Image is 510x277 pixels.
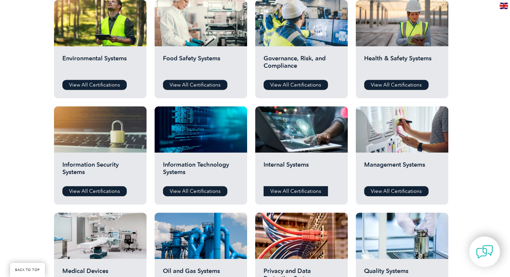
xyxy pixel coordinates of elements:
[500,3,508,9] img: en
[476,243,493,260] img: contact-chat.png
[264,186,328,196] a: View All Certifications
[163,161,239,181] h2: Information Technology Systems
[364,55,440,75] h2: Health & Safety Systems
[62,161,138,181] h2: Information Security Systems
[364,186,429,196] a: View All Certifications
[62,186,127,196] a: View All Certifications
[364,161,440,181] h2: Management Systems
[10,263,45,277] a: BACK TO TOP
[264,55,339,75] h2: Governance, Risk, and Compliance
[163,186,227,196] a: View All Certifications
[62,55,138,75] h2: Environmental Systems
[62,80,127,90] a: View All Certifications
[264,80,328,90] a: View All Certifications
[163,55,239,75] h2: Food Safety Systems
[163,80,227,90] a: View All Certifications
[264,161,339,181] h2: Internal Systems
[364,80,429,90] a: View All Certifications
